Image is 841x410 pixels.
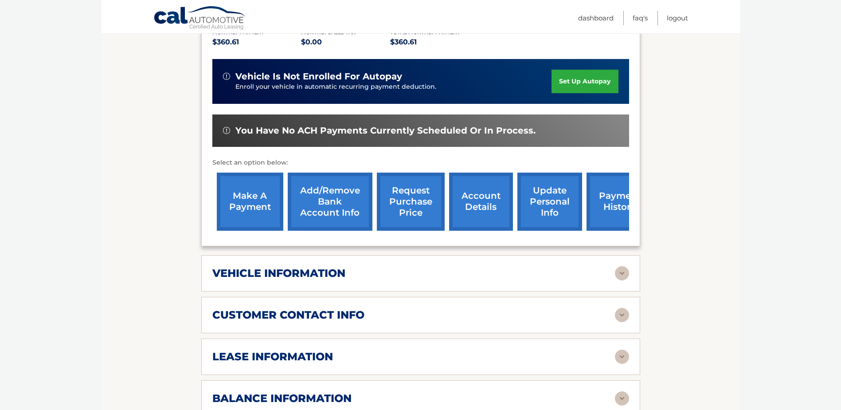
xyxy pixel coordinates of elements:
a: account details [449,173,513,231]
img: alert-white.svg [223,73,230,80]
h2: vehicle information [212,267,345,280]
a: Cal Automotive [153,6,246,32]
a: FAQ's [633,11,648,25]
span: You have no ACH payments currently scheduled or in process. [235,125,536,136]
h2: lease information [212,350,333,363]
h2: balance information [212,392,352,405]
img: accordion-rest.svg [615,266,629,280]
span: vehicle is not enrolled for autopay [235,71,402,82]
a: request purchase price [377,173,445,231]
a: set up autopay [552,70,618,93]
a: Dashboard [578,11,614,25]
a: Logout [667,11,688,25]
p: $0.00 [301,36,390,48]
a: make a payment [217,173,283,231]
p: Select an option below: [212,158,629,168]
img: accordion-rest.svg [615,308,629,322]
p: $360.61 [390,36,479,48]
a: Add/Remove bank account info [288,173,372,231]
img: accordion-rest.svg [615,350,629,364]
h2: customer contact info [212,308,364,322]
a: payment history [587,173,653,231]
img: alert-white.svg [223,127,230,134]
img: accordion-rest.svg [615,391,629,406]
p: $360.61 [212,36,301,48]
p: Enroll your vehicle in automatic recurring payment deduction. [235,82,552,92]
a: update personal info [517,173,582,231]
